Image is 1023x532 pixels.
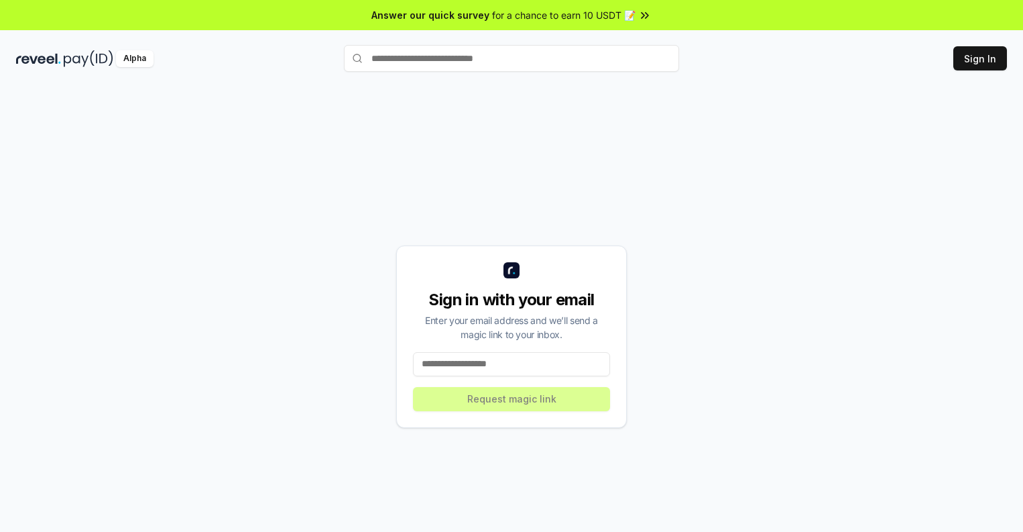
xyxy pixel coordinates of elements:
[503,262,520,278] img: logo_small
[413,313,610,341] div: Enter your email address and we’ll send a magic link to your inbox.
[953,46,1007,70] button: Sign In
[116,50,154,67] div: Alpha
[371,8,489,22] span: Answer our quick survey
[413,289,610,311] div: Sign in with your email
[16,50,61,67] img: reveel_dark
[492,8,636,22] span: for a chance to earn 10 USDT 📝
[64,50,113,67] img: pay_id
